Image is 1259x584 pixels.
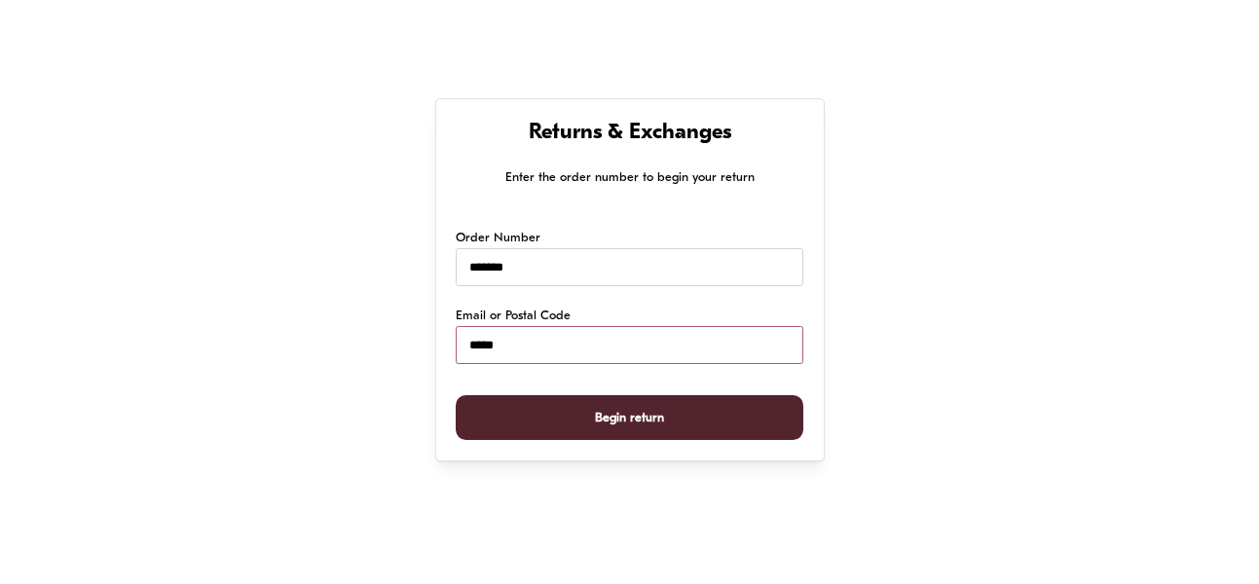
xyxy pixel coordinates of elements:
label: Order Number [456,229,540,248]
span: Begin return [595,396,664,440]
p: Enter the order number to begin your return [456,167,802,188]
h1: Returns & Exchanges [456,120,802,148]
label: Email or Postal Code [456,307,571,326]
button: Begin return [456,395,802,441]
